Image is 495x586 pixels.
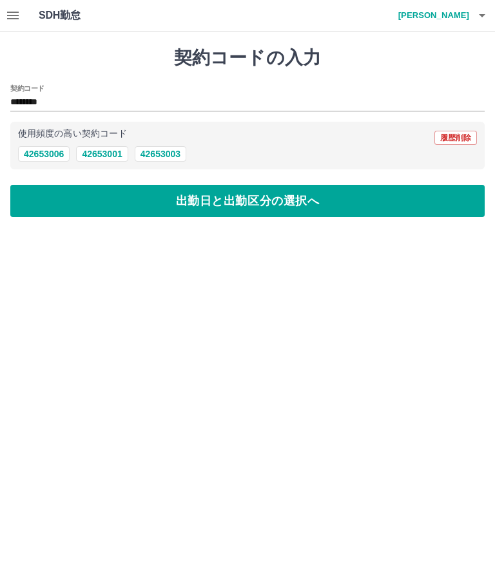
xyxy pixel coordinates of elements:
h1: 契約コードの入力 [10,47,485,69]
button: 出勤日と出勤区分の選択へ [10,185,485,217]
button: 42653006 [18,146,70,162]
p: 使用頻度の高い契約コード [18,129,127,138]
button: 履歴削除 [434,131,477,145]
button: 42653003 [135,146,186,162]
h2: 契約コード [10,83,44,93]
button: 42653001 [76,146,128,162]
